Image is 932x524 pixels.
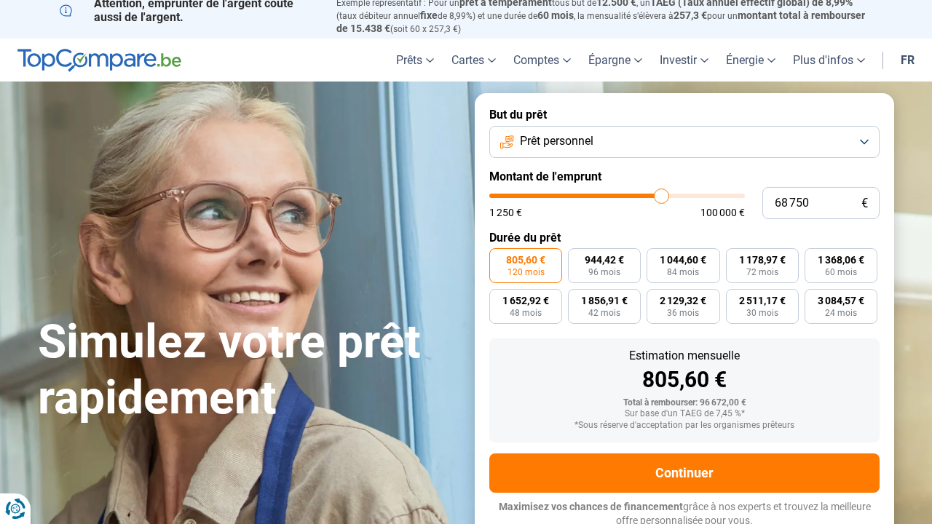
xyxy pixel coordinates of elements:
span: Maximisez vos chances de financement [499,501,683,512]
span: 72 mois [746,268,778,277]
a: Prêts [387,39,443,82]
span: fixe [420,9,438,21]
span: 36 mois [667,309,699,317]
a: fr [892,39,923,82]
span: 42 mois [588,309,620,317]
span: 120 mois [508,268,545,277]
span: 84 mois [667,268,699,277]
a: Épargne [580,39,651,82]
span: 2 129,32 € [660,295,706,306]
span: 1 652,92 € [502,295,549,306]
span: 3 084,57 € [818,295,864,306]
h1: Simulez votre prêt rapidement [38,314,457,426]
span: 60 mois [537,9,574,21]
span: 2 511,17 € [739,295,786,306]
span: 30 mois [746,309,778,317]
span: 1 368,06 € [818,255,864,265]
span: € [861,197,868,210]
button: Prêt personnel [489,126,880,158]
div: Estimation mensuelle [501,350,868,362]
div: Total à rembourser: 96 672,00 € [501,398,868,408]
a: Comptes [505,39,580,82]
a: Investir [651,39,717,82]
span: 100 000 € [700,207,745,218]
span: montant total à rembourser de 15.438 € [336,9,865,34]
label: Durée du prêt [489,231,880,245]
label: But du prêt [489,108,880,122]
span: 60 mois [825,268,857,277]
span: 257,3 € [674,9,707,21]
span: 805,60 € [506,255,545,265]
div: 805,60 € [501,369,868,391]
div: Sur base d'un TAEG de 7,45 %* [501,409,868,419]
span: 1 856,91 € [581,295,628,306]
button: Continuer [489,453,880,493]
span: 944,42 € [585,255,624,265]
div: *Sous réserve d'acceptation par les organismes prêteurs [501,421,868,431]
img: TopCompare [17,49,181,72]
label: Montant de l'emprunt [489,170,880,183]
span: 1 178,97 € [739,255,786,265]
span: 1 250 € [489,207,522,218]
span: 96 mois [588,268,620,277]
span: 1 044,60 € [660,255,706,265]
a: Énergie [717,39,784,82]
span: 48 mois [510,309,542,317]
a: Cartes [443,39,505,82]
span: Prêt personnel [520,133,593,149]
span: 24 mois [825,309,857,317]
a: Plus d'infos [784,39,874,82]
